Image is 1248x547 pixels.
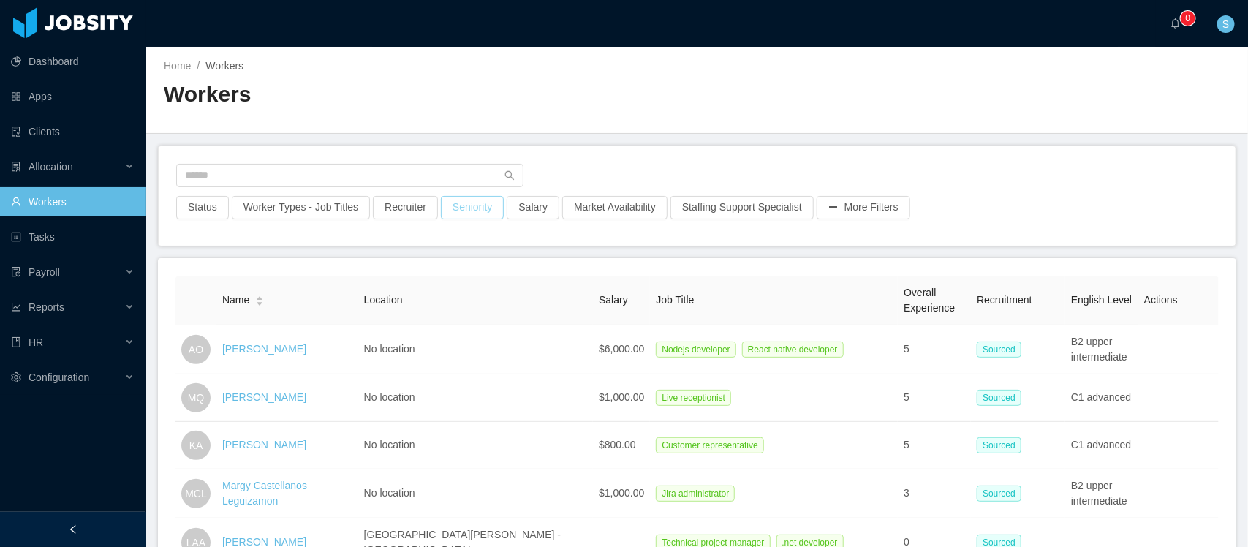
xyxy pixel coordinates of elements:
[656,342,735,358] span: Nodejs developer
[164,80,697,110] h2: Workers
[11,187,135,216] a: icon: userWorkers
[11,162,21,172] i: icon: solution
[977,437,1021,453] span: Sourced
[1065,422,1138,469] td: C1 advanced
[1065,374,1138,422] td: C1 advanced
[904,287,955,314] span: Overall Experience
[898,422,971,469] td: 5
[358,422,593,469] td: No location
[656,437,763,453] span: Customer representative
[29,371,89,383] span: Configuration
[185,479,207,508] span: MCL
[189,335,203,364] span: AO
[599,294,628,306] span: Salary
[1171,18,1181,29] i: icon: bell
[977,342,1021,358] span: Sourced
[898,374,971,422] td: 5
[1144,294,1178,306] span: Actions
[176,196,229,219] button: Status
[977,294,1032,306] span: Recruitment
[222,343,306,355] a: [PERSON_NAME]
[898,325,971,374] td: 5
[11,267,21,277] i: icon: file-protect
[256,300,264,304] i: icon: caret-down
[29,161,73,173] span: Allocation
[898,469,971,518] td: 3
[11,117,135,146] a: icon: auditClients
[11,372,21,382] i: icon: setting
[232,196,370,219] button: Worker Types - Job Titles
[164,60,191,72] a: Home
[256,295,264,299] i: icon: caret-up
[504,170,515,181] i: icon: search
[441,196,504,219] button: Seniority
[11,82,135,111] a: icon: appstoreApps
[255,294,264,304] div: Sort
[656,486,735,502] span: Jira administrator
[599,439,636,450] span: $800.00
[29,301,64,313] span: Reports
[599,487,644,499] span: $1,000.00
[188,383,205,412] span: MQ
[817,196,910,219] button: icon: plusMore Filters
[1071,294,1132,306] span: English Level
[358,469,593,518] td: No location
[11,337,21,347] i: icon: book
[656,294,694,306] span: Job Title
[205,60,243,72] span: Workers
[1181,11,1195,26] sup: 0
[358,374,593,422] td: No location
[11,302,21,312] i: icon: line-chart
[29,266,60,278] span: Payroll
[364,294,403,306] span: Location
[562,196,668,219] button: Market Availability
[358,325,593,374] td: No location
[977,390,1021,406] span: Sourced
[373,196,438,219] button: Recruiter
[1065,469,1138,518] td: B2 upper intermediate
[222,480,307,507] a: Margy Castellanos Leguizamon
[222,391,306,403] a: [PERSON_NAME]
[670,196,814,219] button: Staffing Support Specialist
[222,293,249,308] span: Name
[1065,325,1138,374] td: B2 upper intermediate
[599,343,644,355] span: $6,000.00
[222,439,306,450] a: [PERSON_NAME]
[656,390,731,406] span: Live receptionist
[1222,15,1229,33] span: S
[197,60,200,72] span: /
[742,342,844,358] span: React native developer
[29,336,43,348] span: HR
[977,486,1021,502] span: Sourced
[11,47,135,76] a: icon: pie-chartDashboard
[11,222,135,252] a: icon: profileTasks
[189,431,203,460] span: KA
[507,196,559,219] button: Salary
[599,391,644,403] span: $1,000.00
